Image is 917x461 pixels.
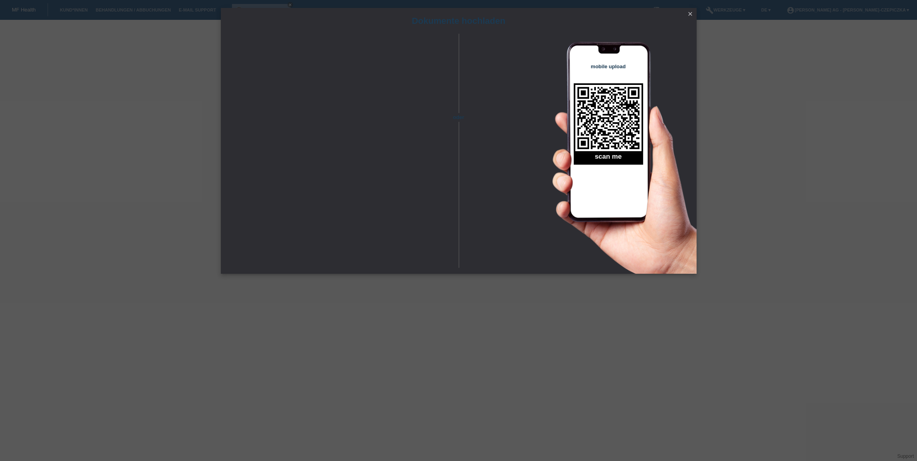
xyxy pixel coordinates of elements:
[574,63,643,69] h4: mobile upload
[233,54,445,252] iframe: Upload
[221,16,697,26] h1: Dokumente hochladen
[685,10,695,19] a: close
[574,153,643,165] h2: scan me
[445,113,473,121] span: oder
[687,11,693,17] i: close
